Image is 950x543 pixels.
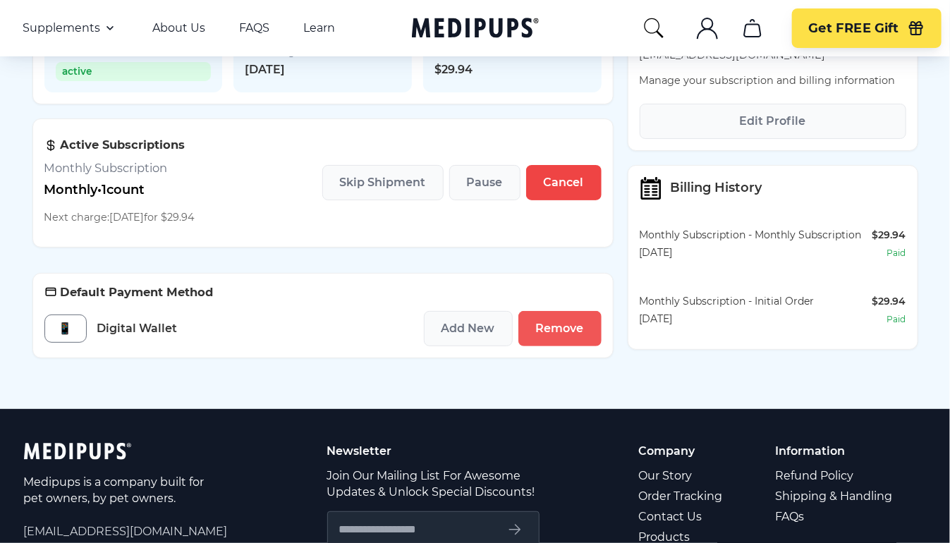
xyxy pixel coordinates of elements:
button: account [690,11,724,45]
h3: Default Payment Method [44,285,602,300]
a: FAQs [776,506,895,527]
button: Cancel [526,165,602,200]
div: $29.94 [872,294,906,309]
p: Information [776,443,895,459]
p: Join Our Mailing List For Awesome Updates & Unlock Special Discounts! [327,468,540,500]
span: Get FREE Gift [809,20,899,37]
span: Add New [441,322,495,336]
div: paid [887,312,906,327]
button: Pause [449,165,520,200]
p: Medipups is a company built for pet owners, by pet owners. [24,474,207,506]
a: FAQS [239,21,269,35]
button: search [643,17,665,39]
p: Newsletter [327,443,540,459]
div: Monthly Subscription - Monthly Subscription [640,228,872,243]
div: [DATE] [640,312,872,327]
div: $29.94 [872,228,906,243]
a: Order Tracking [639,486,725,506]
h3: Active Subscriptions [44,138,195,152]
span: [EMAIL_ADDRESS][DOMAIN_NAME] [24,523,228,539]
span: [DATE] [245,62,401,77]
a: Refund Policy [776,465,895,486]
div: [DATE] [640,245,872,260]
span: active [56,62,212,81]
p: Manage your subscription and billing information [640,73,906,88]
button: Get FREE Gift [792,8,942,48]
p: Monthly • 1 count [44,183,195,197]
span: Supplements [23,21,100,35]
a: Contact Us [639,506,725,527]
span: Pause [467,176,503,190]
a: Our Story [639,465,725,486]
span: Skip Shipment [340,176,426,190]
p: Next charge: [DATE] for $29.94 [44,210,195,225]
a: Shipping & Handling [776,486,895,506]
span: $29.94 [434,62,590,77]
button: cart [736,11,769,45]
button: Skip Shipment [322,165,444,200]
button: Add New [424,311,513,346]
span: Cancel [544,176,584,190]
span: Digital Wallet [97,321,178,336]
div: Monthly Subscription - Initial Order [640,294,872,309]
div: 📱 [44,315,87,343]
h3: Billing History [671,181,762,195]
p: Company [639,443,725,459]
span: Edit Profile [740,114,806,128]
button: Supplements [23,20,118,37]
a: Learn [303,21,335,35]
a: Medipups [412,15,539,44]
a: About Us [152,21,205,35]
h3: Monthly Subscription [44,161,195,176]
button: Edit Profile [640,104,906,139]
button: Remove [518,311,602,346]
div: paid [887,245,906,260]
span: Remove [536,322,584,336]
